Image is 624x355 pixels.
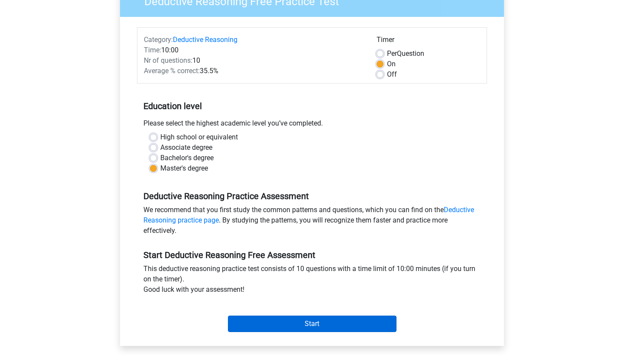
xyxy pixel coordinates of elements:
[143,97,481,115] h5: Education level
[228,316,396,332] input: Start
[160,153,214,163] label: Bachelor's degree
[387,59,396,69] label: On
[143,250,481,260] h5: Start Deductive Reasoning Free Assessment
[387,69,397,80] label: Off
[137,66,370,76] div: 35.5%
[160,142,212,153] label: Associate degree
[173,35,237,44] a: Deductive Reasoning
[387,48,424,59] label: Question
[143,191,481,201] h5: Deductive Reasoning Practice Assessment
[137,55,370,66] div: 10
[137,264,487,298] div: This deductive reasoning practice test consists of 10 questions with a time limit of 10:00 minute...
[137,205,487,239] div: We recommend that you first study the common patterns and questions, which you can find on the . ...
[137,45,370,55] div: 10:00
[387,49,397,58] span: Per
[144,56,192,65] span: Nr of questions:
[137,118,487,132] div: Please select the highest academic level you’ve completed.
[144,46,161,54] span: Time:
[144,35,173,44] span: Category:
[160,163,208,174] label: Master's degree
[377,35,480,48] div: Timer
[144,67,200,75] span: Average % correct:
[160,132,238,142] label: High school or equivalent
